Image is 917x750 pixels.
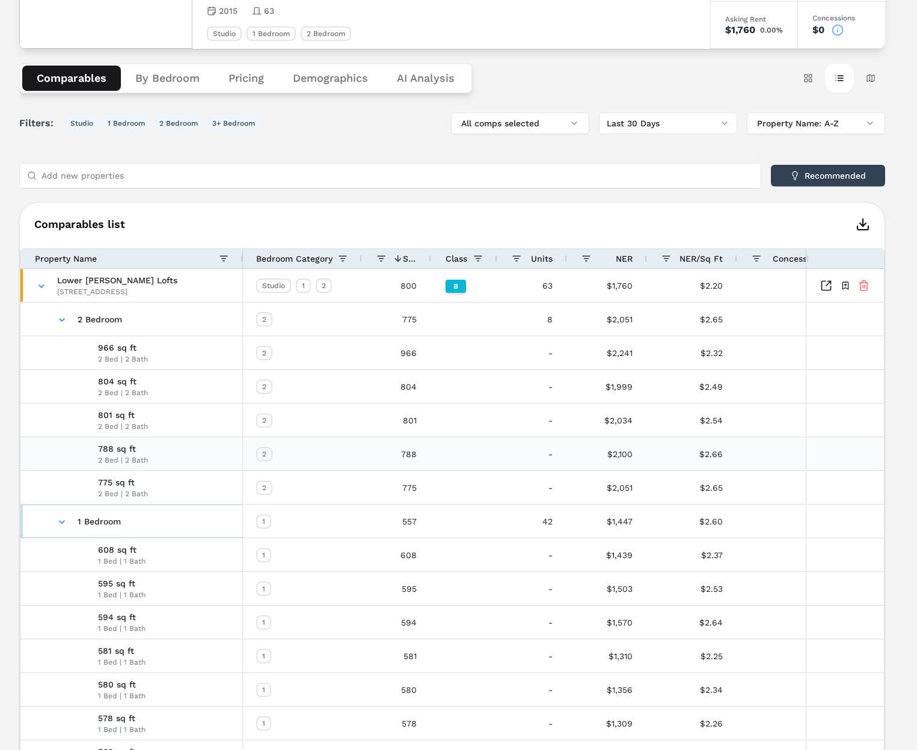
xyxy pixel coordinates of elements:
[66,116,98,131] button: Studio
[214,66,278,91] button: Pricing
[647,370,737,403] div: $2.49
[103,116,150,131] button: 1 Bedroom
[256,649,271,663] div: 1
[820,280,832,292] a: Inspect Comparables
[752,539,855,572] div: -
[567,404,647,437] div: $2,034
[256,582,271,596] div: 1
[760,26,783,34] span: 0.00%
[752,370,855,404] div: -
[362,269,431,302] div: 800
[247,26,296,41] div: 1 Bedroom
[207,26,242,41] div: Studio
[752,707,855,740] div: -
[567,505,647,538] div: $1,447
[256,481,272,495] div: 2
[497,505,567,538] div: 42
[752,269,855,303] div: -
[278,66,382,91] button: Demographics
[752,303,855,336] div: -
[679,254,723,263] span: NER/Sq Ft
[155,116,203,131] button: 2 Bedroom
[647,336,737,369] div: $2.32
[497,471,567,504] div: -
[752,505,855,538] div: -
[567,707,647,740] div: $1,309
[771,165,885,186] button: Recommended
[567,303,647,336] div: $2,051
[256,514,271,529] div: 1
[752,606,855,639] div: -
[256,683,271,697] div: 1
[256,312,272,327] div: 2
[121,66,214,91] button: By Bedroom
[773,254,855,263] span: Concession Amount
[567,471,647,504] div: $2,051
[98,411,148,419] span: 801 sq ft
[497,572,567,605] div: -
[78,315,122,324] span: 2 Bedroom
[98,680,146,689] span: 580 sq ft
[497,303,567,336] div: 8
[264,5,274,17] span: 63
[296,278,311,293] div: 1
[98,444,148,453] span: 788 sq ft
[497,370,567,403] div: -
[256,548,271,562] div: 1
[98,422,148,431] div: 2 Bed | 2 Bath
[752,472,855,505] div: -
[725,25,755,35] div: $1,760
[812,14,871,22] div: Concessions
[497,437,567,470] div: -
[747,112,885,134] button: Property Name: A-Z
[497,606,567,639] div: -
[98,624,146,633] div: 1 Bed | 1 Bath
[567,370,647,403] div: $1,999
[647,404,737,437] div: $2.54
[725,16,783,23] div: Asking Rent
[256,346,272,360] div: 2
[78,517,121,526] span: 1 Bedroom
[22,66,121,91] button: Comparables
[98,579,146,588] span: 595 sq ft
[362,538,431,571] div: 608
[98,388,148,398] div: 2 Bed | 2 Bath
[57,276,177,284] span: Lower [PERSON_NAME] Lofts
[98,546,146,554] span: 608 sq ft
[451,112,589,134] button: All comps selected
[647,572,737,605] div: $2.53
[446,254,467,263] span: Class
[647,269,737,302] div: $2.20
[362,707,431,740] div: 578
[256,278,291,293] div: Studio
[362,505,431,538] div: 557
[362,437,431,470] div: 788
[647,673,737,706] div: $2.34
[647,505,737,538] div: $2.60
[752,438,855,471] div: -
[41,164,753,188] input: Add new properties
[362,471,431,504] div: 775
[362,303,431,336] div: 775
[98,647,146,655] span: 581 sq ft
[567,606,647,639] div: $1,570
[98,714,146,722] span: 578 sq ft
[362,336,431,369] div: 966
[812,25,824,35] div: $0
[362,606,431,639] div: 594
[647,639,737,672] div: $2.25
[647,303,737,336] div: $2.65
[256,380,272,394] div: 2
[497,707,567,740] div: -
[567,538,647,571] div: $1,439
[98,478,148,487] span: 775 sq ft
[219,5,238,17] span: 2015
[752,674,855,707] div: -
[98,354,148,364] div: 2 Bed | 2 Bath
[256,413,272,428] div: 2
[362,673,431,706] div: 580
[19,116,61,131] span: Filters:
[497,538,567,571] div: -
[207,116,260,131] button: 3+ Bedroom
[616,254,633,263] span: NER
